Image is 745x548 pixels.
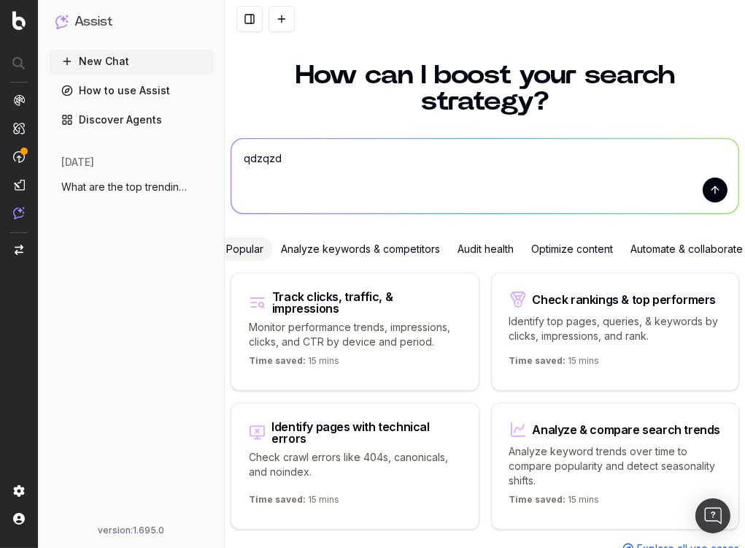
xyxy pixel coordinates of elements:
[249,450,461,488] p: Check crawl errors like 404s, canonicals, and noindex.
[50,108,213,132] a: Discover Agents
[61,180,190,194] span: What are the top trending topics for par
[50,79,213,102] a: How to use Assist
[13,94,25,106] img: Analytics
[533,424,721,435] div: Analyze & compare search trends
[13,122,25,134] img: Intelligence
[55,12,207,32] button: Assist
[523,237,622,261] div: Optimize content
[695,498,730,533] div: Open Intercom Messenger
[50,50,213,73] button: New Chat
[12,11,26,30] img: Botify logo
[13,207,25,219] img: Assist
[231,139,738,213] textarea: qdzqzd
[249,494,306,505] span: Time saved:
[272,291,461,314] div: Track clicks, traffic, & impressions
[509,444,722,488] p: Analyze keyword trends over time to compare popularity and detect seasonality shifts.
[509,314,722,349] p: Identify top pages, queries, & keywords by clicks, impressions, and rank.
[50,175,213,199] button: What are the top trending topics for par
[249,494,339,511] p: 15 mins
[533,294,717,305] div: Check rankings & top performers
[271,421,460,444] div: Identify pages with technical errors
[55,15,69,28] img: Assist
[249,320,461,349] p: Monitor performance trends, impressions, clicks, and CTR by device and period.
[509,494,600,511] p: 15 mins
[218,237,273,261] div: Popular
[13,179,25,191] img: Studio
[61,155,94,170] span: [DATE]
[15,245,23,255] img: Switch project
[449,237,523,261] div: Audit health
[55,525,207,536] div: version: 1.695.0
[509,494,566,505] span: Time saved:
[74,12,112,32] h1: Assist
[273,237,449,261] div: Analyze keywords & competitors
[13,513,25,525] img: My account
[13,151,25,163] img: Activation
[509,355,566,366] span: Time saved:
[13,485,25,497] img: Setting
[249,355,339,373] p: 15 mins
[249,355,306,366] span: Time saved:
[231,62,739,115] h1: How can I boost your search strategy?
[509,355,600,373] p: 15 mins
